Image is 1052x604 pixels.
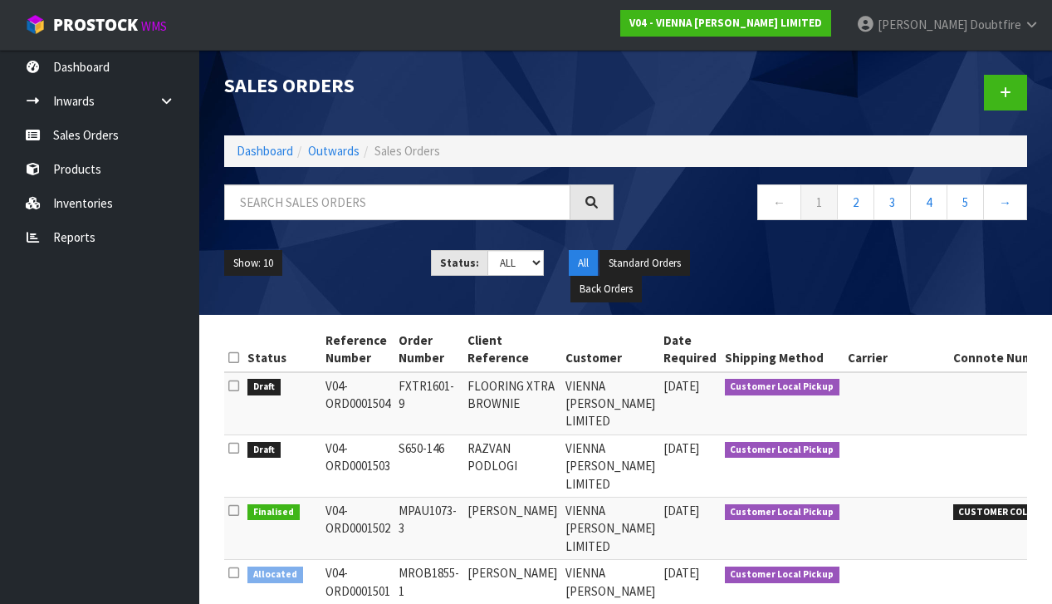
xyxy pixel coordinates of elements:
[247,379,281,395] span: Draft
[463,327,561,372] th: Client Reference
[25,14,46,35] img: cube-alt.png
[463,372,561,435] td: FLOORING XTRA BROWNIE
[224,184,570,220] input: Search sales orders
[659,327,721,372] th: Date Required
[321,327,394,372] th: Reference Number
[224,250,282,277] button: Show: 10
[725,504,840,521] span: Customer Local Pickup
[463,498,561,560] td: [PERSON_NAME]
[463,435,561,497] td: RAZVAN PODLOGI
[837,184,874,220] a: 2
[53,14,138,36] span: ProStock
[721,327,844,372] th: Shipping Method
[141,18,167,34] small: WMS
[561,372,659,435] td: VIENNA [PERSON_NAME] LIMITED
[910,184,947,220] a: 4
[663,378,699,394] span: [DATE]
[394,327,463,372] th: Order Number
[569,250,598,277] button: All
[639,184,1028,225] nav: Page navigation
[599,250,690,277] button: Standard Orders
[663,503,699,518] span: [DATE]
[663,440,699,456] span: [DATE]
[321,372,394,435] td: V04-ORD0001504
[440,256,479,270] strong: Status:
[561,435,659,497] td: VIENNA [PERSON_NAME] LIMITED
[663,565,699,581] span: [DATE]
[243,327,321,372] th: Status
[844,327,949,372] th: Carrier
[247,504,300,521] span: Finalised
[983,184,1027,220] a: →
[970,17,1021,32] span: Doubtfire
[308,143,360,159] a: Outwards
[321,435,394,497] td: V04-ORD0001503
[321,498,394,560] td: V04-ORD0001502
[394,372,463,435] td: FXTR1601-9
[757,184,801,220] a: ←
[374,143,440,159] span: Sales Orders
[878,17,967,32] span: [PERSON_NAME]
[561,498,659,560] td: VIENNA [PERSON_NAME] LIMITED
[224,75,614,96] h1: Sales Orders
[247,567,303,583] span: Allocated
[725,567,840,583] span: Customer Local Pickup
[629,16,822,30] strong: V04 - VIENNA [PERSON_NAME] LIMITED
[800,184,838,220] a: 1
[247,442,281,459] span: Draft
[725,442,840,459] span: Customer Local Pickup
[725,379,840,395] span: Customer Local Pickup
[570,276,642,302] button: Back Orders
[394,498,463,560] td: MPAU1073-3
[873,184,911,220] a: 3
[561,327,659,372] th: Customer
[947,184,984,220] a: 5
[237,143,293,159] a: Dashboard
[394,435,463,497] td: S650-146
